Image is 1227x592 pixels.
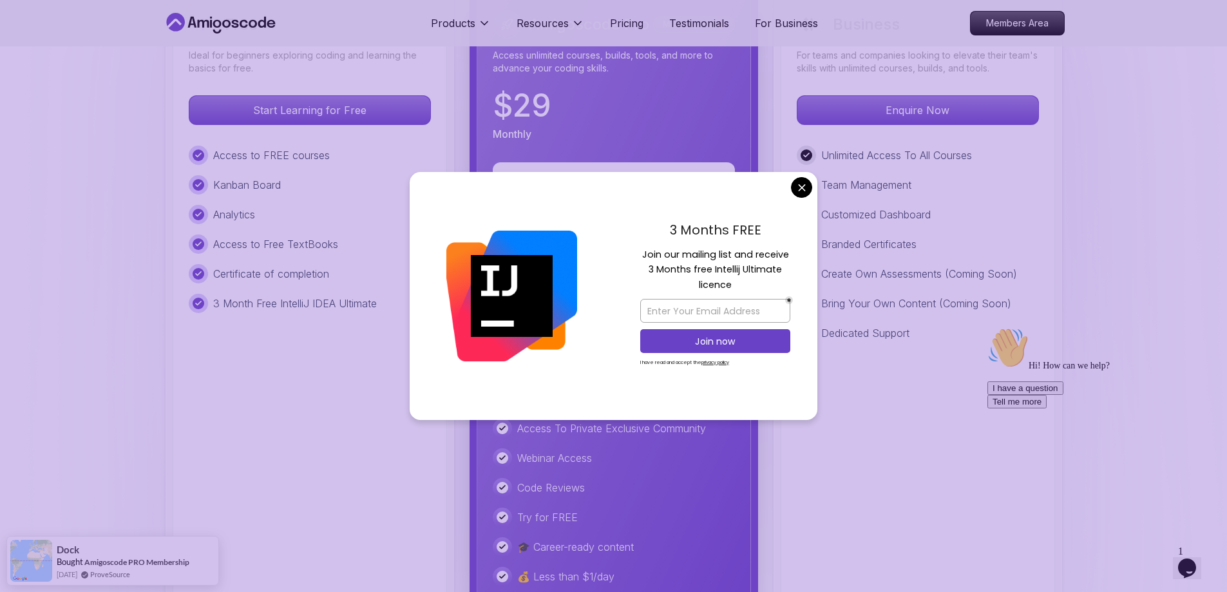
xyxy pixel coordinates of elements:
a: Testimonials [669,15,729,31]
a: Start Learning for Free [189,104,431,117]
p: Webinar Access [517,450,592,466]
span: Dock [57,544,79,555]
button: Unlock Full Access [493,162,735,191]
a: Unlock Full Access [493,170,735,183]
p: Try for FREE [517,510,578,525]
p: Customized Dashboard [821,207,931,222]
p: Unlock Full Access [508,169,719,184]
p: Bring Your Own Content (Coming Soon) [821,296,1011,311]
button: I have a question [5,59,81,73]
p: Team Management [821,177,911,193]
p: Analytics [213,207,255,222]
span: Hi! How can we help? [5,39,128,48]
p: Dedicated Support [821,325,909,341]
p: Access To Private Exclusive Community [517,421,706,436]
button: Tell me more [5,73,64,86]
a: Enquire Now [797,104,1039,117]
iframe: chat widget [982,322,1214,534]
p: Access to FREE courses [213,148,330,163]
p: 3 Month Free IntelliJ IDEA Ultimate [213,296,377,311]
a: Amigoscode PRO Membership [84,557,189,567]
p: Access to Free TextBooks [213,236,338,252]
p: Monthly [493,126,531,142]
p: Start Learning for Free [189,96,430,124]
p: $ 29 [493,90,551,121]
p: Create Own Assessments (Coming Soon) [821,266,1017,282]
p: For teams and companies looking to elevate their team's skills with unlimited courses, builds, an... [797,49,1039,75]
img: :wave: [5,5,46,46]
a: ProveSource [90,569,130,580]
button: Resources [517,15,584,41]
p: Ideal for beginners exploring coding and learning the basics for free. [189,49,431,75]
button: Start Learning for Free [189,95,431,125]
a: For Business [755,15,818,31]
p: 🎓 Career-ready content [517,539,634,555]
span: [DATE] [57,569,77,580]
p: Branded Certificates [821,236,917,252]
p: Members Area [971,12,1064,35]
p: Unlimited Access To All Courses [821,148,972,163]
p: Access unlimited courses, builds, tools, and more to advance your coding skills. [493,49,735,75]
button: Products [431,15,491,41]
a: Pricing [610,15,643,31]
button: Enquire Now [797,95,1039,125]
p: Resources [517,15,569,31]
p: Products [431,15,475,31]
p: Code Reviews [517,480,585,495]
iframe: chat widget [1173,540,1214,579]
p: Certificate of completion [213,266,329,282]
a: Members Area [970,11,1065,35]
img: provesource social proof notification image [10,540,52,582]
p: 💰 Less than $1/day [517,569,614,584]
p: Kanban Board [213,177,281,193]
span: Bought [57,557,83,567]
div: 👋Hi! How can we help?I have a questionTell me more [5,5,237,86]
p: Enquire Now [797,96,1038,124]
